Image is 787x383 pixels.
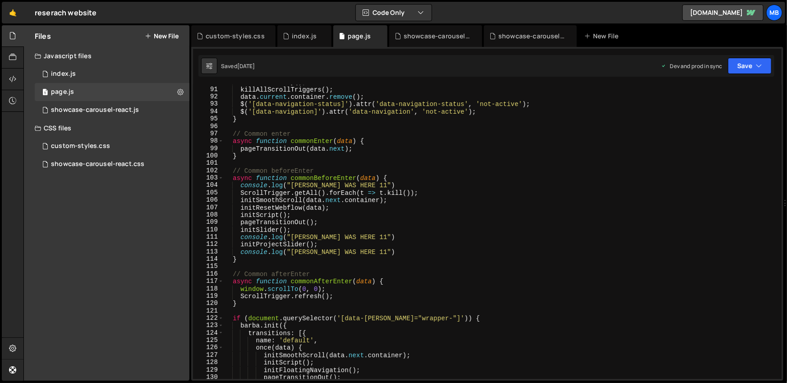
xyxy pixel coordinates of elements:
[193,366,224,374] div: 129
[51,88,74,96] div: page.js
[193,351,224,359] div: 127
[193,270,224,277] div: 116
[24,119,189,137] div: CSS files
[51,142,110,150] div: custom-styles.css
[51,70,76,78] div: index.js
[682,5,764,21] a: [DOMAIN_NAME]
[193,130,224,137] div: 97
[193,240,224,248] div: 112
[237,62,255,70] div: [DATE]
[193,285,224,292] div: 118
[35,155,189,173] div: 10476/45224.css
[728,58,772,74] button: Save
[404,32,471,41] div: showcase-carousel-react.css
[193,86,224,93] div: 91
[193,300,224,307] div: 120
[661,62,723,70] div: Dev and prod in sync
[348,32,371,41] div: page.js
[193,145,224,152] div: 99
[193,322,224,329] div: 123
[584,32,622,41] div: New File
[193,123,224,130] div: 96
[193,108,224,115] div: 94
[193,137,224,144] div: 98
[193,277,224,285] div: 117
[145,32,179,40] button: New File
[193,100,224,107] div: 93
[193,263,224,270] div: 115
[193,307,224,314] div: 121
[193,152,224,159] div: 100
[2,2,24,23] a: 🤙
[193,337,224,344] div: 125
[35,137,189,155] div: 10476/38631.css
[35,65,189,83] div: 10476/23765.js
[193,204,224,211] div: 107
[193,359,224,366] div: 128
[193,196,224,203] div: 106
[193,174,224,181] div: 103
[193,167,224,174] div: 102
[193,314,224,322] div: 122
[193,93,224,100] div: 92
[193,218,224,226] div: 109
[193,255,224,263] div: 114
[193,115,224,122] div: 95
[193,159,224,166] div: 101
[292,32,317,41] div: index.js
[221,62,255,70] div: Saved
[193,181,224,189] div: 104
[193,329,224,337] div: 124
[193,233,224,240] div: 111
[51,106,139,114] div: showcase-carousel-react.js
[766,5,782,21] a: MB
[35,7,97,18] div: reserach website
[42,89,48,97] span: 1
[356,5,432,21] button: Code Only
[193,189,224,196] div: 105
[193,374,224,381] div: 130
[24,47,189,65] div: Javascript files
[35,101,189,119] div: 10476/45223.js
[193,292,224,300] div: 119
[35,31,51,41] h2: Files
[35,83,189,101] div: 10476/23772.js
[193,344,224,351] div: 126
[498,32,566,41] div: showcase-carousel-react.js
[51,160,144,168] div: showcase-carousel-react.css
[193,211,224,218] div: 108
[193,248,224,255] div: 113
[206,32,265,41] div: custom-styles.css
[193,226,224,233] div: 110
